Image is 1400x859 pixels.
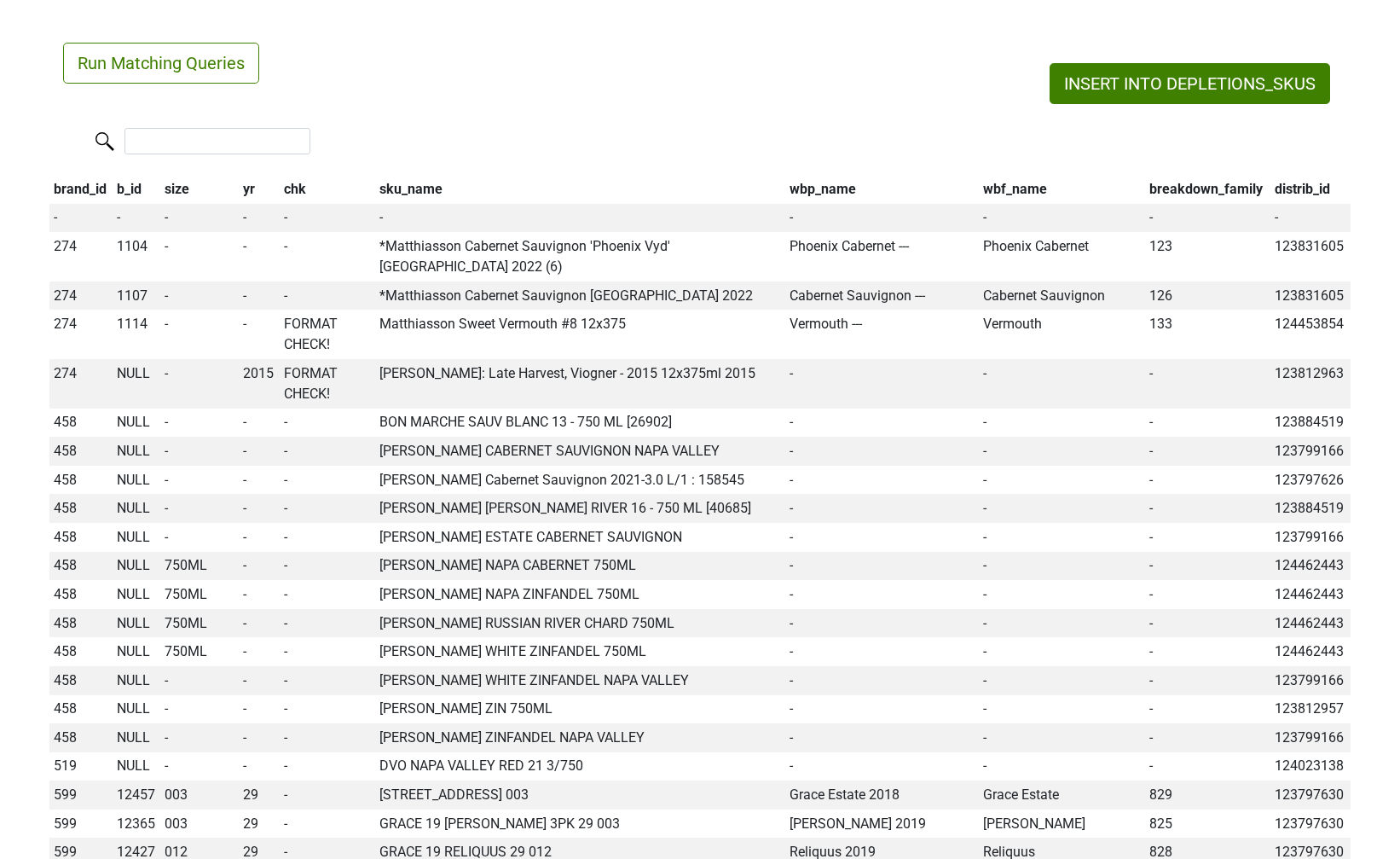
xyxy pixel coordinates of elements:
[117,472,150,488] span: NULL
[49,637,113,666] td: 458
[375,437,785,466] td: [PERSON_NAME] CABERNET SAUVIGNON NAPA VALLEY
[49,580,113,609] td: 458
[785,695,979,724] td: -
[239,310,280,359] td: -
[1050,63,1330,104] button: INSERT INTO DEPLETIONS_SKUS
[785,523,979,552] td: -
[280,580,375,609] td: -
[1146,359,1271,409] td: -
[785,609,979,638] td: -
[49,781,113,810] td: 599
[785,359,979,409] td: -
[979,723,1145,752] td: -
[1271,609,1351,638] td: 124462443
[280,359,375,409] td: FORMAT CHECK!
[160,580,239,609] td: 750ML
[239,359,280,409] td: 2015
[1146,204,1271,233] td: -
[1146,781,1271,810] td: 829
[785,175,979,204] th: wbp_name: activate to sort column ascending
[375,637,785,666] td: [PERSON_NAME] WHITE ZINFANDEL 750ML
[1146,580,1271,609] td: -
[785,232,979,281] td: Phoenix Cabernet ---
[1146,695,1271,724] td: -
[979,281,1145,311] td: Cabernet Sauvignon
[280,523,375,552] td: -
[785,494,979,523] td: -
[979,409,1145,438] td: -
[239,580,280,609] td: -
[1271,752,1351,781] td: 124023138
[375,781,785,810] td: [STREET_ADDRESS] 003
[239,466,280,495] td: -
[375,523,785,552] td: [PERSON_NAME] ESTATE CABERNET SAUVIGNON
[785,466,979,495] td: -
[375,810,785,839] td: GRACE 19 [PERSON_NAME] 3PK 29 003
[280,175,375,204] th: chk: activate to sort column ascending
[785,781,979,810] td: Grace Estate 2018
[1271,437,1351,466] td: 123799166
[117,786,155,803] span: 12457
[375,310,785,359] td: Matthiasson Sweet Vermouth #8 12x375
[375,466,785,495] td: [PERSON_NAME] Cabernet Sauvignon 2021-3.0 L/1 : 158545
[160,609,239,638] td: 750ML
[239,409,280,438] td: -
[117,643,150,659] span: NULL
[239,695,280,724] td: -
[239,232,280,281] td: -
[280,666,375,695] td: -
[49,494,113,523] td: 458
[785,810,979,839] td: [PERSON_NAME] 2019
[785,409,979,438] td: -
[49,466,113,495] td: 458
[239,523,280,552] td: -
[375,494,785,523] td: [PERSON_NAME] [PERSON_NAME] RIVER 16 - 750 ML [40685]
[979,523,1145,552] td: -
[1271,723,1351,752] td: 123799166
[1146,609,1271,638] td: -
[49,666,113,695] td: 458
[979,175,1145,204] th: wbf_name: activate to sort column ascending
[1146,552,1271,581] td: -
[1271,281,1351,311] td: 123831605
[1146,232,1271,281] td: 123
[1146,466,1271,495] td: -
[117,316,148,332] span: 1114
[49,359,113,409] td: 274
[1271,810,1351,839] td: 123797630
[1146,666,1271,695] td: -
[49,204,113,233] td: -
[1271,409,1351,438] td: 123884519
[160,232,239,281] td: -
[49,552,113,581] td: 458
[117,500,150,516] span: NULL
[160,281,239,311] td: -
[1271,359,1351,409] td: 123812963
[375,752,785,781] td: DVO NAPA VALLEY RED 21 3/750
[160,359,239,409] td: -
[280,494,375,523] td: -
[239,552,280,581] td: -
[785,752,979,781] td: -
[239,175,280,204] th: yr: activate to sort column ascending
[1271,494,1351,523] td: 123884519
[375,580,785,609] td: [PERSON_NAME] NAPA ZINFANDEL 750ML
[375,723,785,752] td: [PERSON_NAME] ZINFANDEL NAPA VALLEY
[160,466,239,495] td: -
[160,781,239,810] td: 003
[280,609,375,638] td: -
[49,310,113,359] td: 274
[49,695,113,724] td: 458
[1271,310,1351,359] td: 124453854
[1271,781,1351,810] td: 123797630
[979,552,1145,581] td: -
[49,752,113,781] td: 519
[979,666,1145,695] td: -
[117,443,150,459] span: NULL
[280,752,375,781] td: -
[280,466,375,495] td: -
[160,695,239,724] td: -
[160,810,239,839] td: 003
[785,552,979,581] td: -
[979,781,1145,810] td: Grace Estate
